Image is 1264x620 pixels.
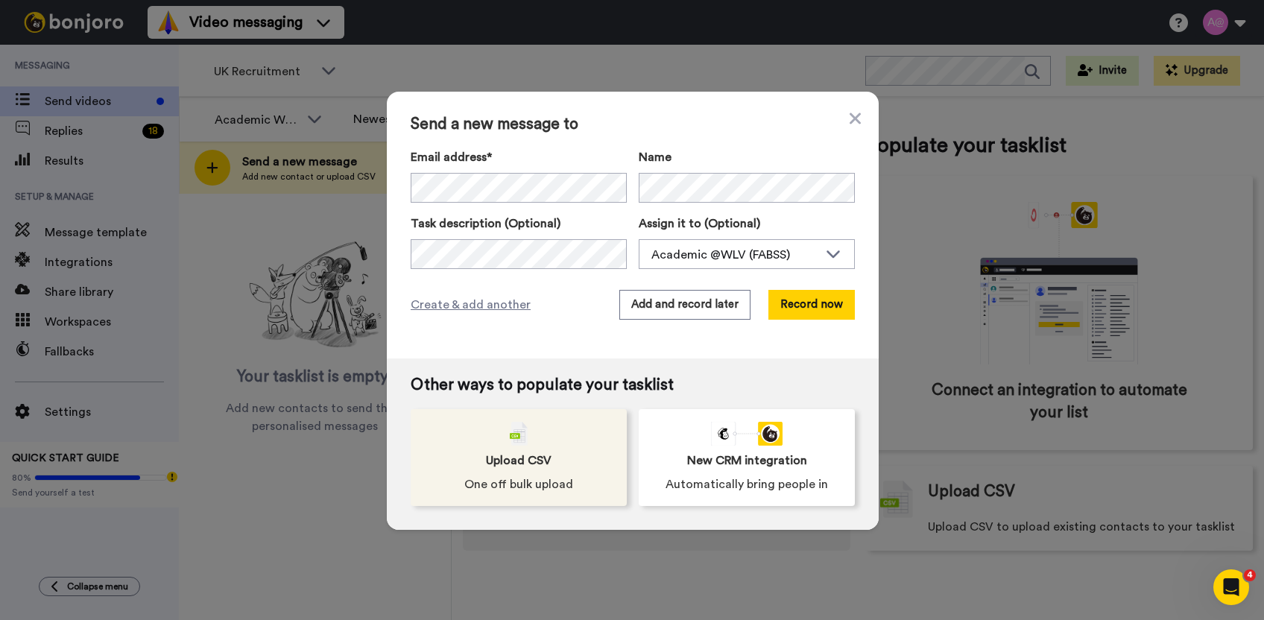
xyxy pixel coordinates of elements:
span: 4 [1244,569,1256,581]
img: csv-grey.png [510,422,528,446]
span: Create & add another [411,296,531,314]
label: Email address* [411,148,627,166]
button: Record now [768,290,855,320]
span: Name [639,148,671,166]
span: One off bulk upload [464,475,573,493]
label: Task description (Optional) [411,215,627,232]
span: New CRM integration [687,452,807,469]
label: Assign it to (Optional) [639,215,855,232]
iframe: Intercom live chat [1213,569,1249,605]
span: Send a new message to [411,116,855,133]
span: Upload CSV [486,452,552,469]
div: animation [711,422,783,446]
div: Academic @WLV (FABSS) [651,246,818,264]
button: Add and record later [619,290,750,320]
span: Other ways to populate your tasklist [411,376,855,394]
span: Automatically bring people in [666,475,828,493]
